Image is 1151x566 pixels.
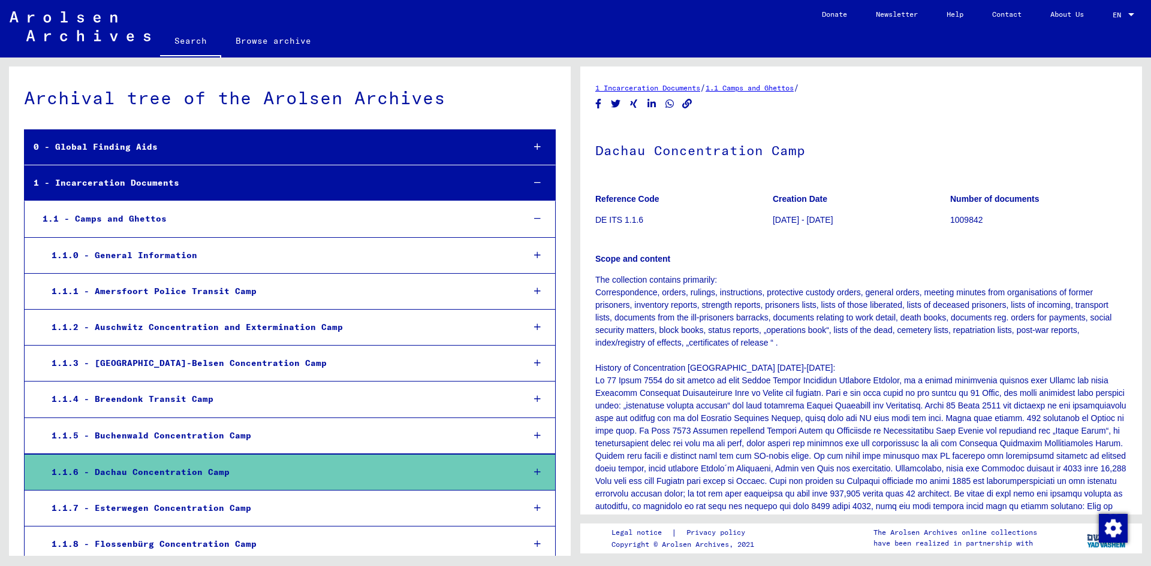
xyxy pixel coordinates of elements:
[611,539,760,550] p: Copyright © Arolsen Archives, 2021
[664,96,676,111] button: Share on WhatsApp
[595,214,772,226] p: DE ITS 1.1.6
[950,214,1127,226] p: 1009842
[43,532,514,556] div: 1.1.8 - Flossenbürg Concentration Camp
[646,96,658,111] button: Share on LinkedIn
[592,96,605,111] button: Share on Facebook
[611,526,760,539] div: |
[1084,523,1129,553] img: yv_logo.png
[160,26,221,57] a: Search
[611,526,671,539] a: Legal notice
[773,194,827,204] b: Creation Date
[595,123,1127,175] h1: Dachau Concentration Camp
[873,527,1037,538] p: The Arolsen Archives online collections
[25,171,514,195] div: 1 - Incarceration Documents
[10,11,150,41] img: Arolsen_neg.svg
[43,388,514,411] div: 1.1.4 - Breendonk Transit Camp
[681,96,694,111] button: Copy link
[43,352,514,375] div: 1.1.3 - [GEOGRAPHIC_DATA]-Belsen Concentration Camp
[950,194,1039,204] b: Number of documents
[700,82,706,93] span: /
[43,424,514,447] div: 1.1.5 - Buchenwald Concentration Camp
[221,26,326,55] a: Browse archive
[677,526,760,539] a: Privacy policy
[1099,514,1128,543] img: Zmienić zgodę
[43,461,514,484] div: 1.1.6 - Dachau Concentration Camp
[1098,513,1127,542] div: Zmienić zgodę
[610,96,622,111] button: Share on Twitter
[595,194,659,204] b: Reference Code
[628,96,640,111] button: Share on Xing
[595,83,700,92] a: 1 Incarceration Documents
[873,538,1037,549] p: have been realized in partnership with
[706,83,794,92] a: 1.1 Camps and Ghettos
[43,244,514,267] div: 1.1.0 - General Information
[773,214,950,226] p: [DATE] - [DATE]
[43,280,514,303] div: 1.1.1 - Amersfoort Police Transit Camp
[595,254,670,264] b: Scope and content
[1113,10,1121,19] mat-select-trigger: EN
[34,207,514,231] div: 1.1 - Camps and Ghettos
[25,135,514,159] div: 0 - Global Finding Aids
[24,84,556,111] div: Archival tree of the Arolsen Archives
[43,497,514,520] div: 1.1.7 - Esterwegen Concentration Camp
[794,82,799,93] span: /
[43,316,514,339] div: 1.1.2 - Auschwitz Concentration and Extermination Camp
